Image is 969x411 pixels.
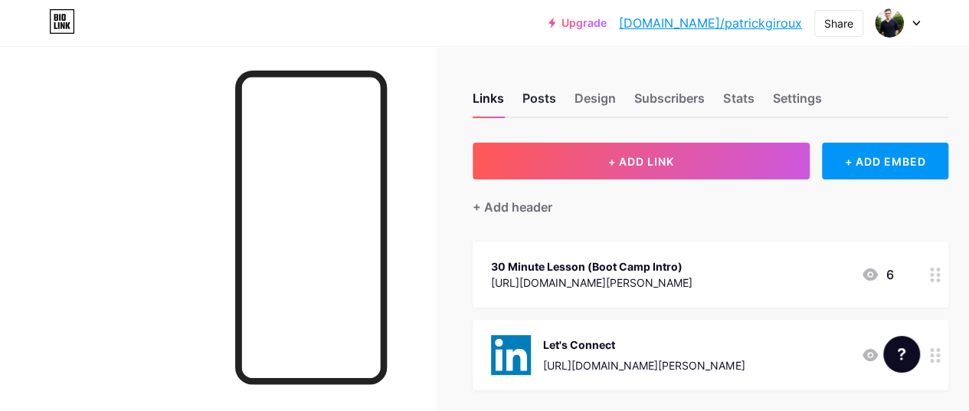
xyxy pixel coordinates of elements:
div: Subscribers [634,89,705,117]
img: Let's Connect [491,335,531,375]
div: Let's Connect [543,337,745,353]
a: Upgrade [548,17,607,29]
div: 30 Minute Lesson (Boot Camp Intro) [491,258,692,275]
div: [URL][DOMAIN_NAME][PERSON_NAME] [543,357,745,373]
div: 0 [861,346,893,364]
div: Stats [723,89,754,117]
div: 6 [861,265,893,284]
div: + ADD EMBED [822,143,948,179]
a: [DOMAIN_NAME]/patrickgiroux [619,14,802,32]
span: + ADD LINK [608,155,674,168]
div: Posts [522,89,556,117]
div: Links [473,89,504,117]
div: Design [575,89,616,117]
img: patrickgiroux [875,8,904,38]
div: + Add header [473,198,552,216]
button: + ADD LINK [473,143,810,179]
div: Settings [772,89,821,117]
div: [URL][DOMAIN_NAME][PERSON_NAME] [491,275,692,291]
div: Share [824,15,853,31]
